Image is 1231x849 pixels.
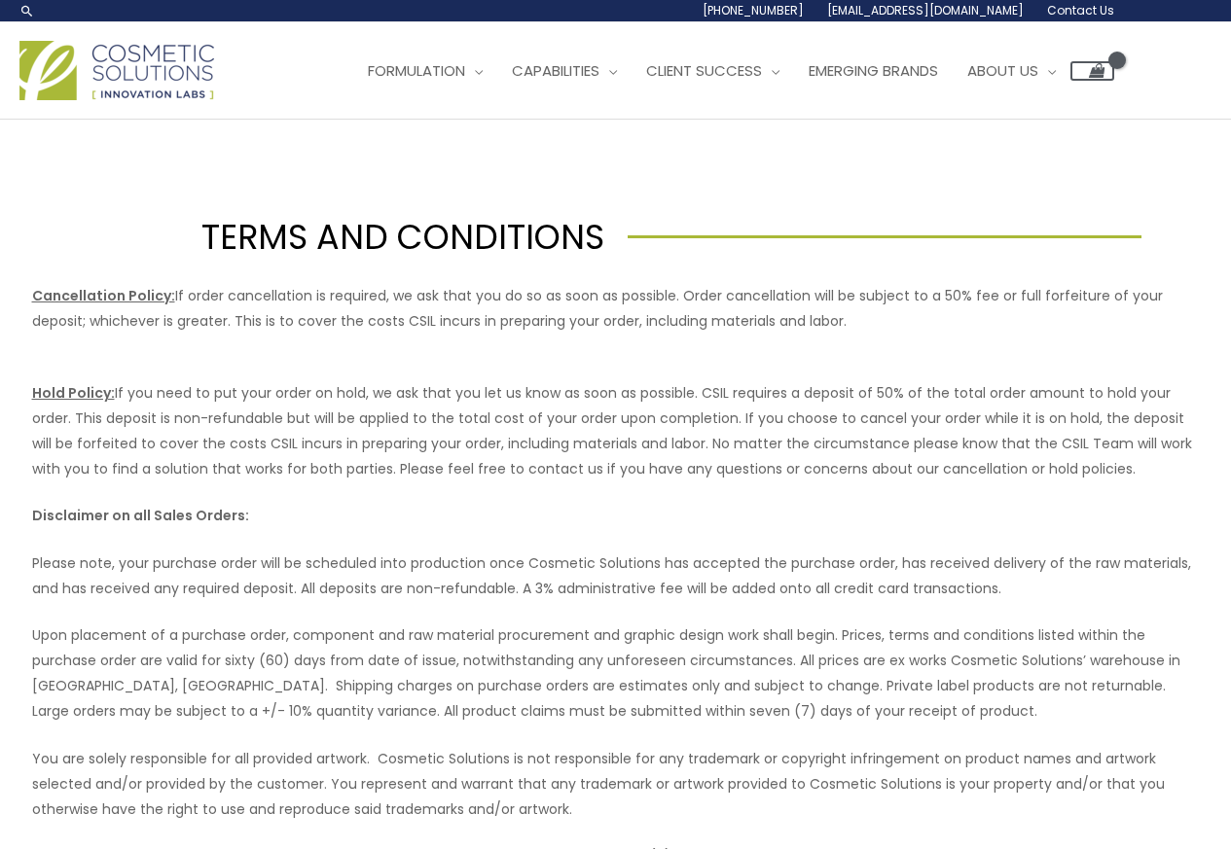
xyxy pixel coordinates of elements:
a: Search icon link [19,3,35,18]
p: If order cancellation is required, we ask that you do so as soon as possible. Order cancellation ... [32,283,1200,334]
a: View Shopping Cart, empty [1070,61,1114,81]
h1: TERMS AND CONDITIONS [90,213,604,261]
p: If you need to put your order on hold, we ask that you let us know as soon as possible. CSIL requ... [32,355,1200,481]
a: Formulation [353,42,497,100]
strong: Disclaimer on all Sales Orders: [32,506,249,525]
a: Client Success [632,42,794,100]
p: You are solely responsible for all provided artwork. Cosmetic Solutions is not responsible for an... [32,746,1200,822]
span: Emerging Brands [809,60,938,81]
span: [PHONE_NUMBER] [703,2,804,18]
span: Contact Us [1047,2,1114,18]
nav: Site Navigation [339,42,1114,100]
a: Emerging Brands [794,42,953,100]
a: Capabilities [497,42,632,100]
span: Client Success [646,60,762,81]
u: Cancellation Policy: [32,286,175,305]
span: Capabilities [512,60,599,81]
span: [EMAIL_ADDRESS][DOMAIN_NAME] [827,2,1024,18]
span: About Us [967,60,1038,81]
img: Cosmetic Solutions Logo [19,41,214,100]
p: Please note, your purchase order will be scheduled into production once Cosmetic Solutions has ac... [32,550,1200,601]
p: Upon placement of a purchase order, component and raw material procurement and graphic design wor... [32,622,1200,724]
a: About Us [953,42,1070,100]
u: Hold Policy: [32,383,115,403]
span: Formulation [368,60,465,81]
